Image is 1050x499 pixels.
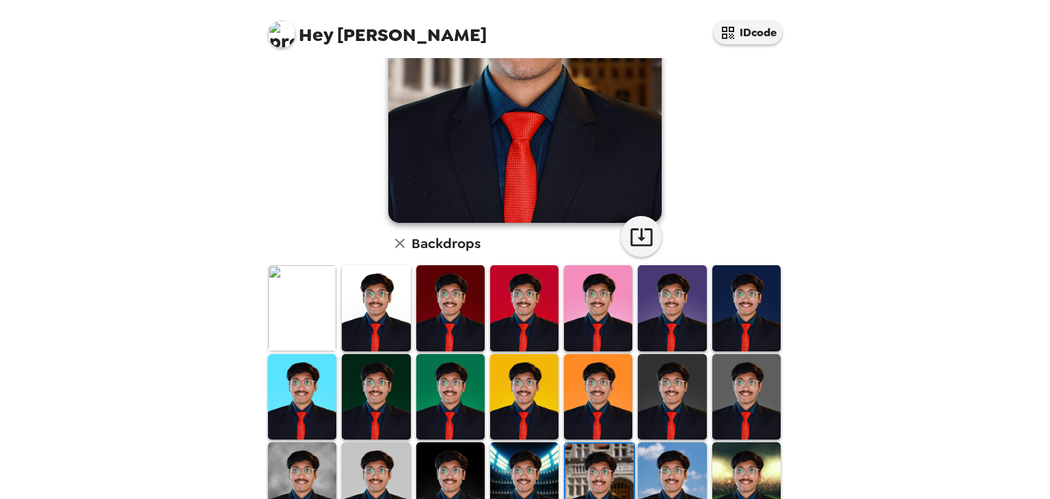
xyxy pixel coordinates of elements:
[268,14,487,44] span: [PERSON_NAME]
[714,21,782,44] button: IDcode
[268,21,295,48] img: profile pic
[412,232,481,254] h6: Backdrops
[299,23,333,47] span: Hey
[268,265,336,351] img: Original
